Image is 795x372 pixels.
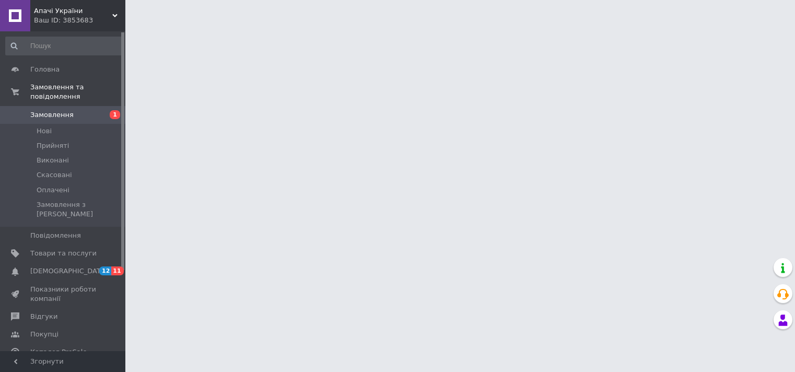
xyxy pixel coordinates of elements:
[99,266,111,275] span: 12
[30,285,97,304] span: Показники роботи компанії
[111,266,123,275] span: 11
[37,185,69,195] span: Оплачені
[30,330,59,339] span: Покупці
[30,231,81,240] span: Повідомлення
[30,83,125,101] span: Замовлення та повідомлення
[30,65,60,74] span: Головна
[37,200,122,219] span: Замовлення з [PERSON_NAME]
[30,347,87,357] span: Каталог ProSale
[110,110,120,119] span: 1
[37,141,69,150] span: Прийняті
[34,16,125,25] div: Ваш ID: 3853683
[5,37,123,55] input: Пошук
[30,110,74,120] span: Замовлення
[34,6,112,16] span: Апачі України
[30,312,57,321] span: Відгуки
[37,126,52,136] span: Нові
[30,249,97,258] span: Товари та послуги
[37,170,72,180] span: Скасовані
[37,156,69,165] span: Виконані
[30,266,108,276] span: [DEMOGRAPHIC_DATA]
